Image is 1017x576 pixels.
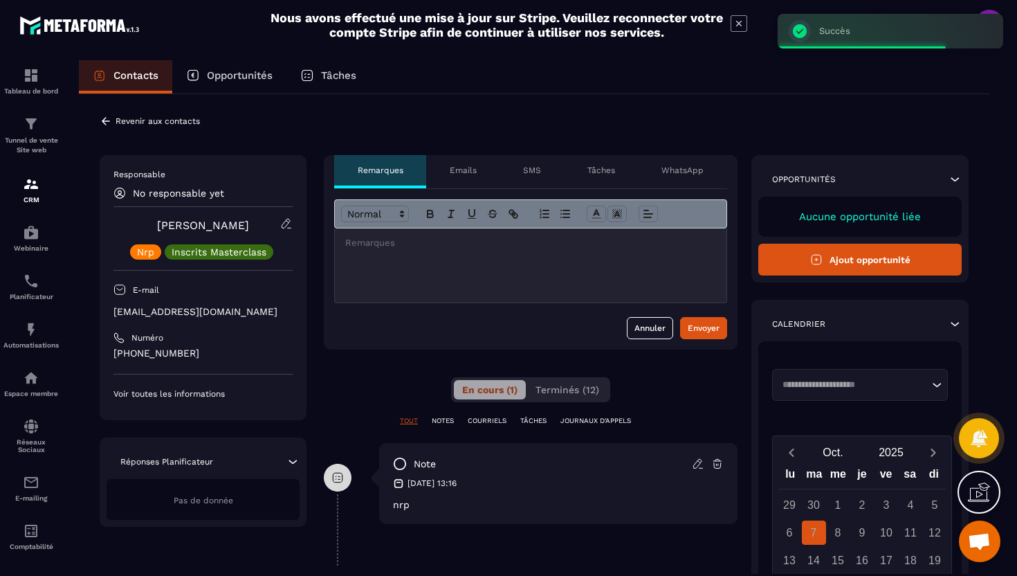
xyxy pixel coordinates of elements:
div: di [922,465,946,489]
a: accountantaccountantComptabilité [3,512,59,561]
div: 29 [778,493,802,517]
p: Réponses Planificateur [120,456,213,467]
div: 4 [899,493,923,517]
button: Terminés (12) [527,380,607,399]
p: SMS [523,165,541,176]
p: note [414,458,436,471]
div: lu [778,465,803,489]
div: 11 [899,521,923,545]
div: je [850,465,874,489]
div: 15 [826,548,850,573]
p: CRM [3,196,59,204]
p: Nrp [137,247,154,257]
a: Tâches [286,60,370,93]
button: Open years overlay [862,440,920,465]
a: automationsautomationsEspace membre [3,359,59,408]
p: nrp [393,499,724,510]
button: En cours (1) [454,380,526,399]
img: accountant [23,523,39,539]
p: TOUT [400,416,418,426]
a: automationsautomationsAutomatisations [3,311,59,359]
p: Opportunités [772,174,836,185]
img: automations [23,370,39,386]
div: 12 [923,521,947,545]
div: Envoyer [688,321,720,335]
div: 5 [923,493,947,517]
p: NOTES [432,416,454,426]
a: formationformationTunnel de vente Site web [3,105,59,165]
img: formation [23,176,39,192]
div: 14 [802,548,826,573]
a: Opportunités [172,60,286,93]
img: logo [19,12,144,38]
p: Calendrier [772,318,825,330]
div: 7 [802,521,826,545]
a: schedulerschedulerPlanificateur [3,262,59,311]
p: Contacts [113,69,158,82]
div: 8 [826,521,850,545]
img: automations [23,321,39,338]
img: formation [23,116,39,132]
p: COURRIELS [468,416,506,426]
p: [EMAIL_ADDRESS][DOMAIN_NAME] [113,305,293,318]
button: Ajout opportunité [758,244,962,276]
p: Comptabilité [3,543,59,550]
div: 30 [802,493,826,517]
span: Pas de donnée [174,496,233,505]
span: Terminés (12) [535,384,599,395]
p: E-mail [133,285,159,296]
button: Previous month [778,443,804,462]
p: Tâches [587,165,615,176]
p: Numéro [131,332,163,343]
a: formationformationCRM [3,165,59,214]
div: 19 [923,548,947,573]
p: Planificateur [3,293,59,300]
p: Responsable [113,169,293,180]
a: Contacts [79,60,172,93]
img: social-network [23,418,39,435]
p: Remarques [358,165,403,176]
p: Tunnel de vente Site web [3,136,59,155]
h2: Nous avons effectué une mise à jour sur Stripe. Veuillez reconnecter votre compte Stripe afin de ... [270,10,724,39]
div: 3 [874,493,899,517]
div: 13 [778,548,802,573]
span: En cours (1) [462,384,517,395]
a: emailemailE-mailing [3,464,59,512]
p: Inscrits Masterclass [172,247,266,257]
img: automations [23,224,39,241]
button: Next month [920,443,946,462]
div: me [826,465,850,489]
p: Opportunités [207,69,273,82]
button: Envoyer [680,317,727,339]
p: Revenir aux contacts [116,116,200,126]
a: social-networksocial-networkRéseaux Sociaux [3,408,59,464]
p: Tâches [321,69,356,82]
p: Tableau de bord [3,87,59,95]
div: ma [803,465,827,489]
p: [DATE] 13:16 [407,478,457,489]
img: formation [23,67,39,84]
div: 18 [899,548,923,573]
div: 10 [874,521,899,545]
div: Search for option [772,369,948,401]
p: Voir toutes les informations [113,388,293,399]
p: Automatisations [3,341,59,349]
div: sa [898,465,922,489]
p: TÂCHES [520,416,547,426]
p: Emails [450,165,477,176]
a: formationformationTableau de bord [3,57,59,105]
div: 9 [850,521,874,545]
div: 16 [850,548,874,573]
p: Webinaire [3,244,59,252]
div: 17 [874,548,899,573]
p: JOURNAUX D'APPELS [560,416,631,426]
p: WhatsApp [661,165,704,176]
button: Open months overlay [804,440,862,465]
div: 1 [826,493,850,517]
p: Espace membre [3,390,59,397]
input: Search for option [778,378,928,392]
p: No responsable yet [133,188,224,199]
p: Aucune opportunité liée [772,210,948,223]
div: ve [874,465,898,489]
p: E-mailing [3,494,59,502]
